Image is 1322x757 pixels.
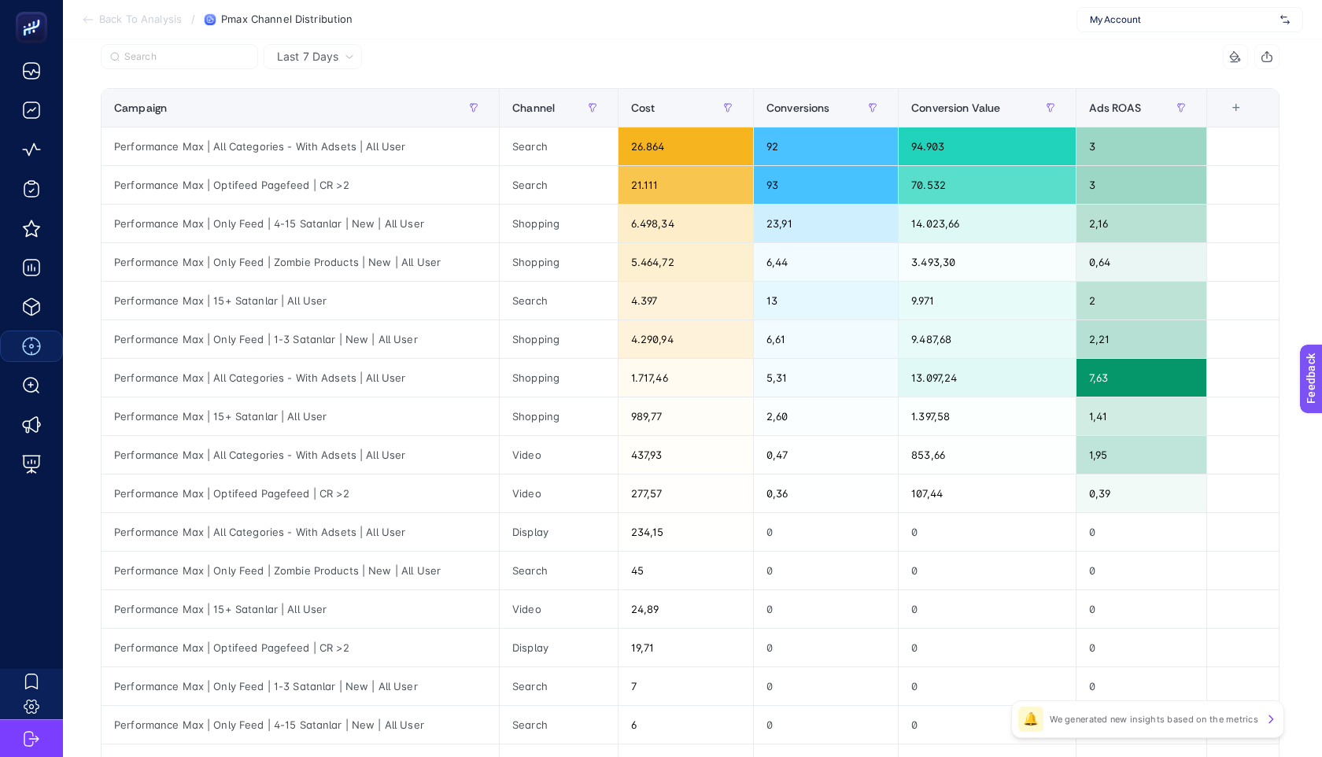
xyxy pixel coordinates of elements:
[1076,513,1206,551] div: 0
[102,436,499,474] div: Performance Max | All Categories - With Adsets | All User
[899,127,1076,165] div: 94.903
[754,127,898,165] div: 92
[1076,205,1206,242] div: 2,16
[754,706,898,744] div: 0
[899,629,1076,667] div: 0
[102,359,499,397] div: Performance Max | All Categories - With Adsets | All User
[1076,590,1206,628] div: 0
[500,127,618,165] div: Search
[619,359,753,397] div: 1.717,46
[899,320,1076,358] div: 9.487,68
[899,590,1076,628] div: 0
[500,166,618,204] div: Search
[512,102,555,114] span: Channel
[1220,102,1232,136] div: 6 items selected
[500,552,618,589] div: Search
[1076,475,1206,512] div: 0,39
[754,397,898,435] div: 2,60
[754,166,898,204] div: 93
[1076,243,1206,281] div: 0,64
[500,629,618,667] div: Display
[619,205,753,242] div: 6.498,34
[277,49,338,65] span: Last 7 Days
[754,667,898,705] div: 0
[1076,436,1206,474] div: 1,95
[754,282,898,319] div: 13
[619,127,753,165] div: 26.864
[1076,282,1206,319] div: 2
[619,513,753,551] div: 234,15
[899,552,1076,589] div: 0
[754,320,898,358] div: 6,61
[631,102,655,114] span: Cost
[500,282,618,319] div: Search
[754,513,898,551] div: 0
[619,706,753,744] div: 6
[754,359,898,397] div: 5,31
[1018,707,1043,732] div: 🔔
[899,243,1076,281] div: 3.493,30
[500,205,618,242] div: Shopping
[102,320,499,358] div: Performance Max | Only Feed | 1-3 Satanlar | New | All User
[899,359,1076,397] div: 13.097,24
[619,243,753,281] div: 5.464,72
[500,359,618,397] div: Shopping
[899,282,1076,319] div: 9.971
[1076,320,1206,358] div: 2,21
[102,205,499,242] div: Performance Max | Only Feed | 4-15 Satanlar | New | All User
[619,629,753,667] div: 19,71
[1089,102,1141,114] span: Ads ROAS
[899,166,1076,204] div: 70.532
[102,667,499,705] div: Performance Max | Only Feed | 1-3 Satanlar | New | All User
[619,590,753,628] div: 24,89
[102,166,499,204] div: Performance Max | Optifeed Pagefeed | CR >2
[1280,12,1290,28] img: svg%3e
[102,706,499,744] div: Performance Max | Only Feed | 4-15 Satanlar | New | All User
[754,552,898,589] div: 0
[102,282,499,319] div: Performance Max | 15+ Satanlar | All User
[619,166,753,204] div: 21.111
[619,397,753,435] div: 989,77
[99,13,182,26] span: Back To Analysis
[500,706,618,744] div: Search
[1076,359,1206,397] div: 7,63
[899,513,1076,551] div: 0
[1076,629,1206,667] div: 0
[899,667,1076,705] div: 0
[899,475,1076,512] div: 107,44
[899,397,1076,435] div: 1.397,58
[9,5,60,17] span: Feedback
[619,282,753,319] div: 4.397
[754,475,898,512] div: 0,36
[754,590,898,628] div: 0
[221,13,353,26] span: Pmax Channel Distribution
[102,397,499,435] div: Performance Max | 15+ Satanlar | All User
[754,436,898,474] div: 0,47
[1050,713,1258,726] p: We generated new insights based on the metrics
[619,436,753,474] div: 437,93
[500,436,618,474] div: Video
[1090,13,1274,26] span: My Account
[102,590,499,628] div: Performance Max | 15+ Satanlar | All User
[899,706,1076,744] div: 0
[500,590,618,628] div: Video
[500,320,618,358] div: Shopping
[911,102,1000,114] span: Conversion Value
[114,102,167,114] span: Campaign
[1221,102,1251,114] div: +
[1076,127,1206,165] div: 3
[1076,552,1206,589] div: 0
[619,475,753,512] div: 277,57
[500,397,618,435] div: Shopping
[102,475,499,512] div: Performance Max | Optifeed Pagefeed | CR >2
[102,243,499,281] div: Performance Max | Only Feed | Zombie Products | New | All User
[102,629,499,667] div: Performance Max | Optifeed Pagefeed | CR >2
[102,513,499,551] div: Performance Max | All Categories - With Adsets | All User
[191,13,195,25] span: /
[500,243,618,281] div: Shopping
[754,243,898,281] div: 6,44
[1076,667,1206,705] div: 0
[754,629,898,667] div: 0
[619,667,753,705] div: 7
[124,51,249,63] input: Search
